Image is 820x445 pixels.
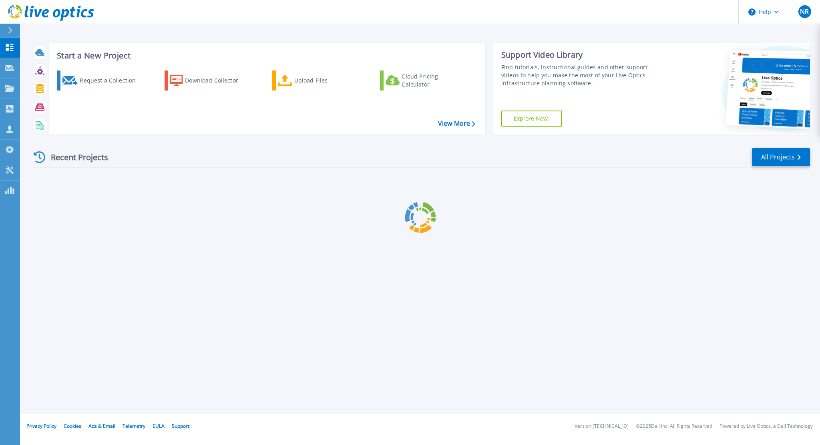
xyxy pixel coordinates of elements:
[80,72,144,89] div: Request a Collection
[438,120,475,127] a: View More
[294,72,358,89] div: Upload Files
[165,70,254,91] a: Download Collector
[501,50,663,60] div: Support Video Library
[153,423,165,429] a: EULA
[26,423,56,429] a: Privacy Policy
[57,51,475,60] h3: Start a New Project
[380,70,469,91] a: Cloud Pricing Calculator
[752,148,810,166] a: All Projects
[64,423,81,429] a: Cookies
[88,423,115,429] a: Ads & Email
[272,70,362,91] a: Upload Files
[575,424,629,429] li: Version: [TECHNICAL_ID]
[123,423,145,429] a: Telemetry
[636,424,712,429] li: © 2025 Dell Inc. All Rights Reserved
[31,147,119,167] div: Recent Projects
[185,72,249,89] div: Download Collector
[501,111,562,127] a: Explore Now!
[402,72,466,89] div: Cloud Pricing Calculator
[501,63,663,87] div: Find tutorials, instructional guides and other support videos to help you make the most of your L...
[172,423,189,429] a: Support
[720,424,813,429] li: Powered by Live Optics, a Dell Technology
[800,8,809,15] span: NR
[57,70,146,91] a: Request a Collection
